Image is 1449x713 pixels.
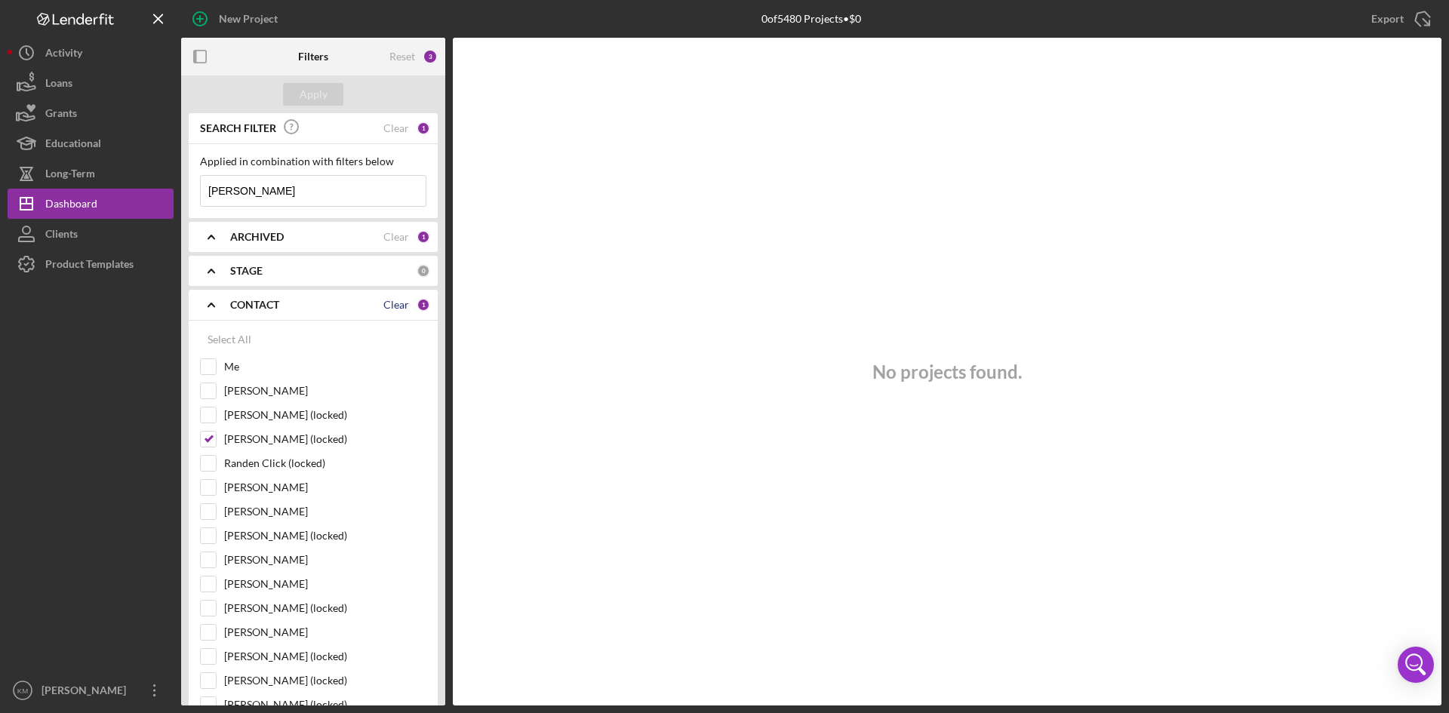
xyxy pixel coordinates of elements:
[417,230,430,244] div: 1
[417,121,430,135] div: 1
[200,122,276,134] b: SEARCH FILTER
[283,83,343,106] button: Apply
[45,98,77,132] div: Grants
[872,361,1022,383] h3: No projects found.
[200,155,426,167] div: Applied in combination with filters below
[224,407,426,423] label: [PERSON_NAME] (locked)
[181,4,293,34] button: New Project
[383,122,409,134] div: Clear
[1371,4,1404,34] div: Export
[300,83,328,106] div: Apply
[45,249,134,283] div: Product Templates
[224,697,426,712] label: [PERSON_NAME] (locked)
[8,38,174,68] button: Activity
[45,189,97,223] div: Dashboard
[298,51,328,63] b: Filters
[224,601,426,616] label: [PERSON_NAME] (locked)
[224,432,426,447] label: [PERSON_NAME] (locked)
[224,576,426,592] label: [PERSON_NAME]
[224,625,426,640] label: [PERSON_NAME]
[224,383,426,398] label: [PERSON_NAME]
[200,324,259,355] button: Select All
[224,528,426,543] label: [PERSON_NAME] (locked)
[224,504,426,519] label: [PERSON_NAME]
[230,231,284,243] b: ARCHIVED
[8,68,174,98] button: Loans
[224,359,426,374] label: Me
[8,249,174,279] button: Product Templates
[17,687,28,695] text: KM
[383,299,409,311] div: Clear
[224,480,426,495] label: [PERSON_NAME]
[8,189,174,219] button: Dashboard
[224,552,426,567] label: [PERSON_NAME]
[417,298,430,312] div: 1
[383,231,409,243] div: Clear
[389,51,415,63] div: Reset
[1398,647,1434,683] div: Open Intercom Messenger
[423,49,438,64] div: 3
[8,219,174,249] button: Clients
[224,456,426,471] label: Randen Click (locked)
[208,324,251,355] div: Select All
[8,158,174,189] button: Long-Term
[38,675,136,709] div: [PERSON_NAME]
[8,675,174,705] button: KM[PERSON_NAME]
[224,649,426,664] label: [PERSON_NAME] (locked)
[45,128,101,162] div: Educational
[45,158,95,192] div: Long-Term
[417,264,430,278] div: 0
[45,38,82,72] div: Activity
[230,265,263,277] b: STAGE
[761,13,861,25] div: 0 of 5480 Projects • $0
[45,219,78,253] div: Clients
[8,98,174,128] button: Grants
[224,673,426,688] label: [PERSON_NAME] (locked)
[1356,4,1441,34] button: Export
[230,299,279,311] b: CONTACT
[8,128,174,158] button: Educational
[219,4,278,34] div: New Project
[45,68,72,102] div: Loans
